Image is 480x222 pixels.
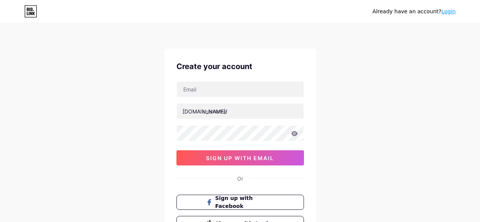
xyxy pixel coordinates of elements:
[206,155,274,161] span: sign up with email
[177,82,304,97] input: Email
[441,8,456,14] a: Login
[183,107,227,115] div: [DOMAIN_NAME]/
[176,150,304,165] button: sign up with email
[176,195,304,210] button: Sign up with Facebook
[177,104,304,119] input: username
[373,8,456,16] div: Already have an account?
[237,175,243,183] div: Or
[215,194,274,210] span: Sign up with Facebook
[176,61,304,72] div: Create your account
